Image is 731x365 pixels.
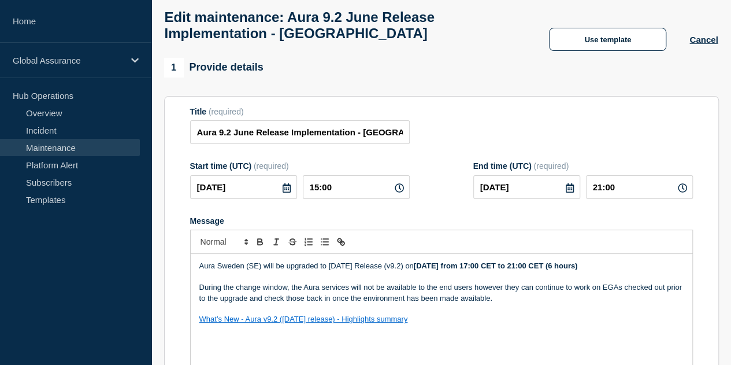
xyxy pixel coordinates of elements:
input: HH:MM [586,175,693,199]
button: Toggle link [333,235,349,249]
span: 1 [164,58,184,78]
input: YYYY-MM-DD [190,175,297,199]
a: What’s New - Aura v9.2 ([DATE] release) - Highlights summary [199,315,408,323]
button: Toggle italic text [268,235,284,249]
div: End time (UTC) [473,161,693,171]
button: Toggle bulleted list [317,235,333,249]
p: Aura Sweden (SE) will be upgraded to [DATE] Release (v9.2) on [199,261,684,271]
button: Toggle ordered list [300,235,317,249]
span: Font size [195,235,252,249]
div: Message [190,216,693,226]
span: (required) [533,161,569,171]
button: Use template [549,28,666,51]
h1: Edit maintenance: Aura 9.2 June Release Implementation - [GEOGRAPHIC_DATA] [165,9,526,42]
button: Toggle strikethrough text [284,235,300,249]
input: HH:MM [303,175,410,199]
div: Title [190,107,410,116]
span: (required) [254,161,289,171]
strong: [DATE] from 17:00 CET to 21:00 CET (6 hours) [414,261,578,270]
button: Toggle bold text [252,235,268,249]
input: YYYY-MM-DD [473,175,580,199]
button: Cancel [689,35,718,45]
div: Provide details [164,58,264,78]
p: Global Assurance [13,56,124,65]
input: Title [190,120,410,144]
p: During the change window, the Aura services will not be available to the end users however they c... [199,282,684,304]
span: (required) [209,107,244,116]
div: Start time (UTC) [190,161,410,171]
